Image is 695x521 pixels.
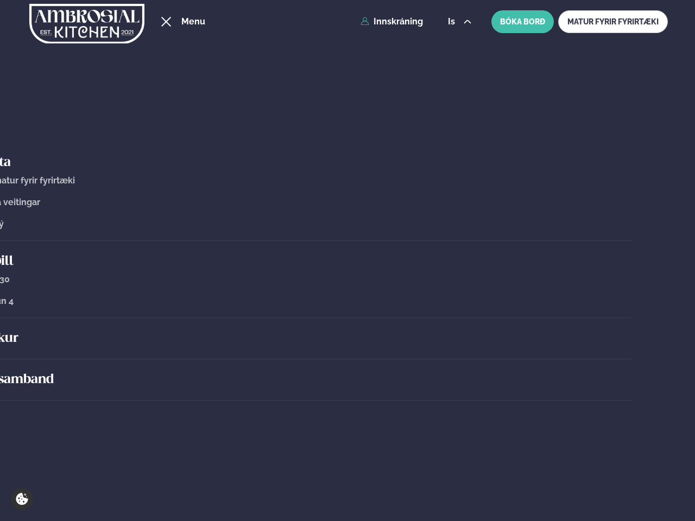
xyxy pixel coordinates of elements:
button: is [439,17,480,26]
a: Innskráning [361,17,423,27]
span: is [448,17,458,26]
button: BÓKA BORÐ [491,10,554,33]
a: Cookie settings [11,488,33,510]
img: logo [29,2,144,46]
a: MATUR FYRIR FYRIRTÆKI [558,10,668,33]
button: hamburger [160,15,173,28]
